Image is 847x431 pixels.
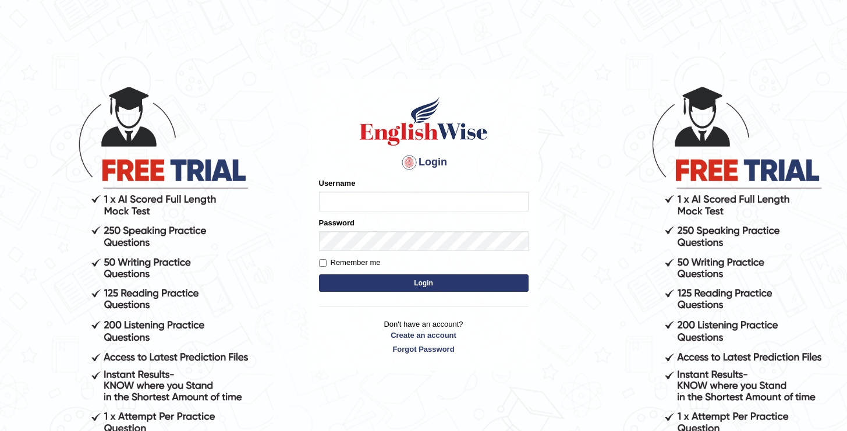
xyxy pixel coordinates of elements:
[319,330,529,341] a: Create an account
[357,95,490,147] img: Logo of English Wise sign in for intelligent practice with AI
[319,153,529,172] h4: Login
[319,259,327,267] input: Remember me
[319,274,529,292] button: Login
[319,344,529,355] a: Forgot Password
[319,217,355,228] label: Password
[319,257,381,269] label: Remember me
[319,178,356,189] label: Username
[319,319,529,355] p: Don't have an account?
